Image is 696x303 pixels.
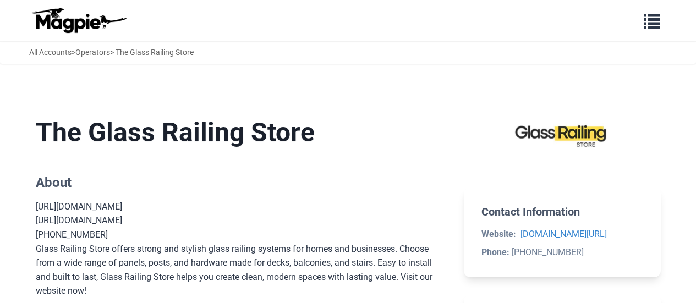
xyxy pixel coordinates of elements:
a: Operators [75,48,110,57]
h2: Contact Information [481,205,643,218]
img: The Glass Railing Store logo [509,117,615,152]
strong: Phone: [481,247,509,257]
div: > > The Glass Railing Store [29,46,194,58]
li: [PHONE_NUMBER] [481,245,643,260]
img: logo-ab69f6fb50320c5b225c76a69d11143b.png [29,7,128,34]
h1: The Glass Railing Store [36,117,447,148]
h2: About [36,175,447,191]
a: [DOMAIN_NAME][URL] [520,229,607,239]
a: All Accounts [29,48,72,57]
strong: Website: [481,229,516,239]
